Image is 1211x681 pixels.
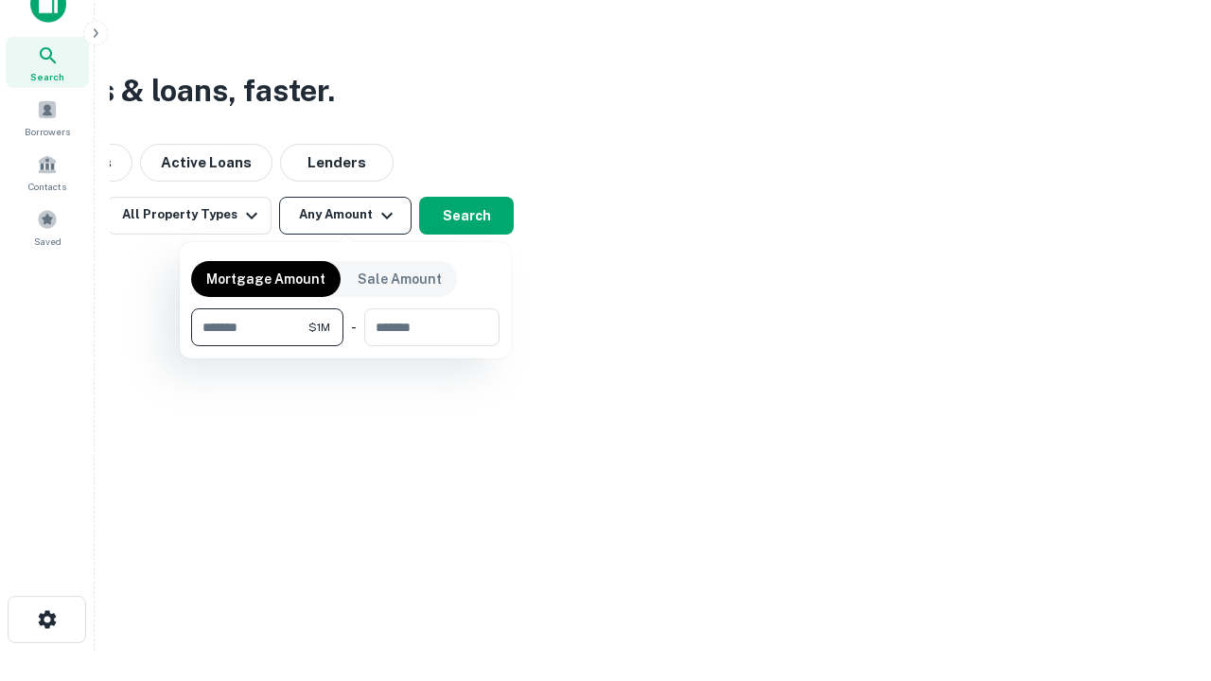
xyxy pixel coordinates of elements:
[1116,469,1211,560] iframe: Chat Widget
[351,308,357,346] div: -
[358,269,442,289] p: Sale Amount
[308,319,330,336] span: $1M
[206,269,325,289] p: Mortgage Amount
